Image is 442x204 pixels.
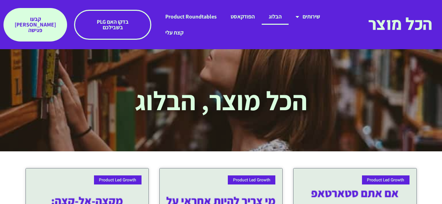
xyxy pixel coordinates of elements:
[289,9,327,25] a: שירותים
[362,175,410,184] div: Product Led Growth
[94,175,142,184] div: Product Led Growth
[86,19,139,30] span: בדקו האם PLG בשבילכם
[74,10,151,40] a: בדקו האם PLG בשבילכם
[15,16,56,33] span: קבעו [PERSON_NAME] פגישה
[158,9,359,41] nav: תפריט
[13,87,429,114] h1: הכל מוצר, הבלוג
[158,9,224,25] a: Product Roundtables
[224,9,262,25] a: הפודקאסט
[228,175,275,184] div: Product Led Growth
[3,8,67,41] a: קבעו [PERSON_NAME] פגישה
[158,25,190,41] a: קצת עלי
[262,9,289,25] a: הבלוג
